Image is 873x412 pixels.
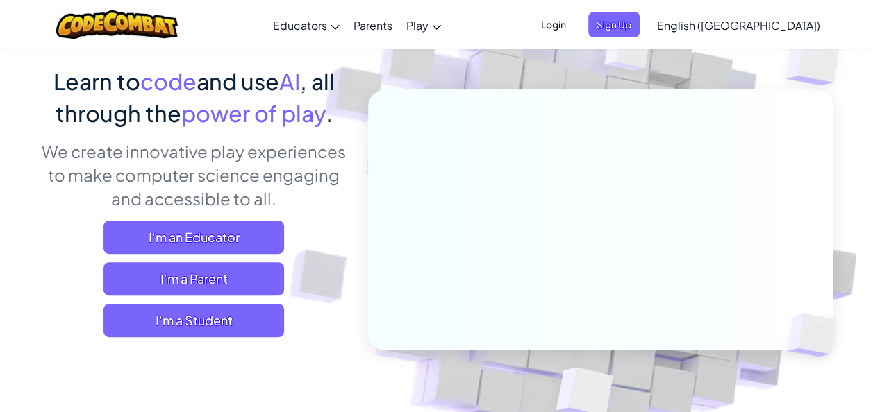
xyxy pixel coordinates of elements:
[266,6,347,44] a: Educators
[53,67,140,95] span: Learn to
[347,6,399,44] a: Parents
[140,67,197,95] span: code
[657,18,820,33] span: English ([GEOGRAPHIC_DATA])
[41,139,347,210] p: We create innovative play experiences to make computer science engaging and accessible to all.
[533,12,574,37] button: Login
[103,304,284,337] button: I'm a Student
[103,262,284,295] a: I'm a Parent
[279,67,300,95] span: AI
[326,99,333,127] span: .
[399,6,448,44] a: Play
[578,2,678,105] img: Overlap cubes
[181,99,326,127] span: power of play
[406,18,429,33] span: Play
[588,12,640,37] button: Sign Up
[103,221,284,254] a: I'm an Educator
[764,284,868,386] img: Overlap cubes
[197,67,279,95] span: and use
[650,6,827,44] a: English ([GEOGRAPHIC_DATA])
[56,10,178,39] img: CodeCombat logo
[273,18,327,33] span: Educators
